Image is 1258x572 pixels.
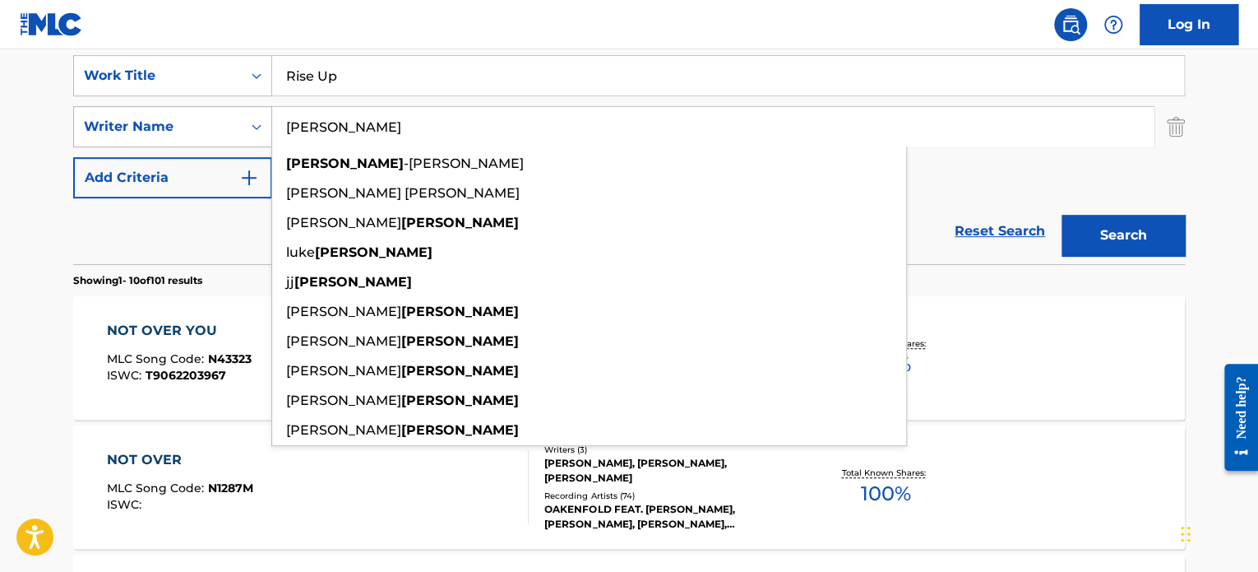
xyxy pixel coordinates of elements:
div: [PERSON_NAME], [PERSON_NAME], [PERSON_NAME] [544,456,793,486]
strong: [PERSON_NAME] [401,333,519,349]
a: Reset Search [946,213,1053,249]
span: [PERSON_NAME] [286,422,401,438]
div: Help [1097,8,1130,41]
strong: [PERSON_NAME] [401,393,519,408]
strong: [PERSON_NAME] [401,215,519,230]
span: [PERSON_NAME] [286,393,401,408]
span: luke [286,244,315,260]
img: help [1103,15,1123,35]
strong: [PERSON_NAME] [315,244,432,260]
span: [PERSON_NAME] [286,363,401,379]
span: ISWC : [107,497,146,512]
img: 9d2ae6d4665cec9f34b9.svg [239,168,259,188]
img: Delete Criterion [1167,106,1185,147]
span: MLC Song Code : [107,351,208,366]
span: ISWC : [107,368,146,383]
strong: [PERSON_NAME] [401,363,519,379]
p: Showing 1 - 10 of 101 results [73,273,202,288]
span: N43323 [208,351,252,366]
span: T9062203967 [146,368,226,383]
strong: [PERSON_NAME] [294,274,412,290]
div: Recording Artists ( 74 ) [544,490,793,502]
span: N1287M [208,481,253,495]
span: [PERSON_NAME] [286,304,401,319]
iframe: Chat Widget [1176,493,1258,572]
img: MLC Logo [20,12,83,36]
div: Writers ( 3 ) [544,444,793,456]
div: Work Title [84,66,232,86]
div: Drag [1181,509,1191,559]
span: 100 % [860,479,910,509]
img: search [1061,15,1080,35]
div: Writer Name [84,117,232,137]
form: Search Form [73,55,1185,264]
span: [PERSON_NAME] [PERSON_NAME] [286,185,520,201]
a: NOT OVER YOUMLC Song Code:N43323ISWC:T9062203967Writers (2)[PERSON_NAME], [PERSON_NAME]Recording ... [73,296,1185,420]
span: [PERSON_NAME] [286,215,401,230]
div: NOT OVER YOU [107,321,252,341]
a: NOT OVERMLC Song Code:N1287MISWC:Writers (3)[PERSON_NAME], [PERSON_NAME], [PERSON_NAME]Recording ... [73,426,1185,549]
iframe: Resource Center [1212,351,1258,484]
strong: [PERSON_NAME] [401,422,519,438]
strong: [PERSON_NAME] [401,304,519,319]
button: Search [1061,215,1185,256]
span: jj [286,274,294,290]
div: NOT OVER [107,450,253,470]
a: Public Search [1054,8,1087,41]
div: OAKENFOLD FEAT. [PERSON_NAME], [PERSON_NAME], [PERSON_NAME], OAKENFOLD|[PERSON_NAME], OAKENFOLD, ... [544,502,793,532]
span: [PERSON_NAME] [286,333,401,349]
button: Add Criteria [73,157,272,198]
p: Total Known Shares: [841,467,929,479]
strong: [PERSON_NAME] [286,156,404,171]
a: Log In [1140,4,1238,45]
span: MLC Song Code : [107,481,208,495]
span: -[PERSON_NAME] [404,156,524,171]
